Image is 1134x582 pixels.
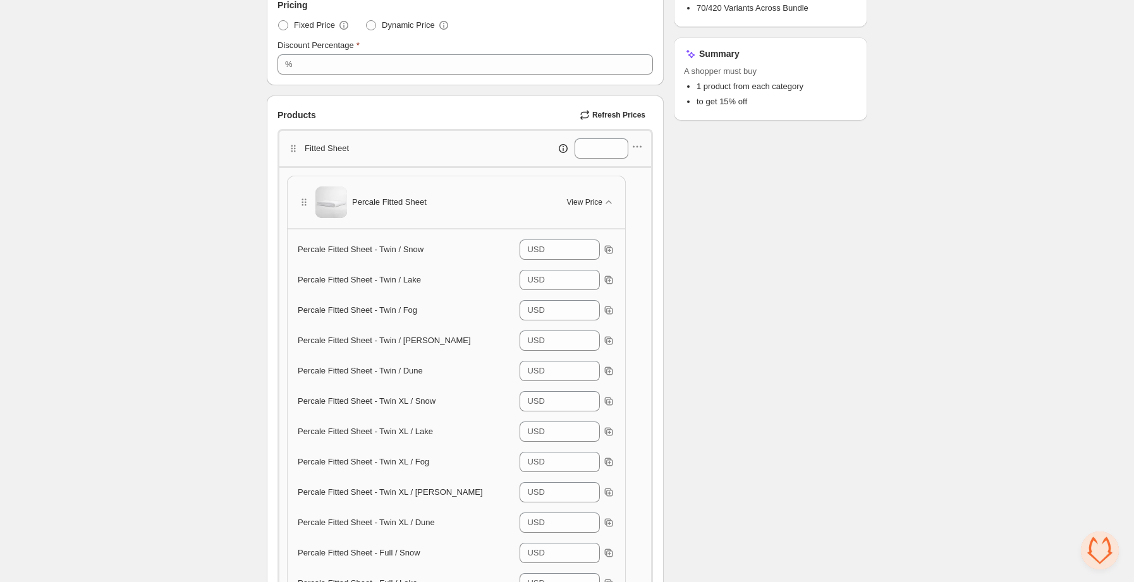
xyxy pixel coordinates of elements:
[527,395,544,408] div: USD
[697,80,857,93] li: 1 product from each category
[305,142,349,155] p: Fitted Sheet
[298,427,433,436] span: Percale Fitted Sheet - Twin XL / Lake
[527,304,544,317] div: USD
[592,110,645,120] span: Refresh Prices
[559,192,623,212] button: View Price
[699,47,740,60] h3: Summary
[298,275,421,284] span: Percale Fitted Sheet - Twin / Lake
[298,396,436,406] span: Percale Fitted Sheet - Twin XL / Snow
[352,196,427,209] span: Percale Fitted Sheet
[298,245,424,254] span: Percale Fitted Sheet - Twin / Snow
[527,516,544,529] div: USD
[527,547,544,559] div: USD
[527,365,544,377] div: USD
[298,548,420,557] span: Percale Fitted Sheet - Full / Snow
[1081,531,1119,569] a: Відкритий чат
[298,518,435,527] span: Percale Fitted Sheet - Twin XL / Dune
[697,3,808,13] span: 70/420 Variants Across Bundle
[527,456,544,468] div: USD
[527,425,544,438] div: USD
[298,366,423,375] span: Percale Fitted Sheet - Twin / Dune
[298,336,471,345] span: Percale Fitted Sheet - Twin / [PERSON_NAME]
[294,19,335,32] span: Fixed Price
[527,334,544,347] div: USD
[285,58,293,71] div: %
[315,186,347,218] img: Percale Fitted Sheet
[527,243,544,256] div: USD
[382,19,435,32] span: Dynamic Price
[277,39,360,52] label: Discount Percentage
[298,487,483,497] span: Percale Fitted Sheet - Twin XL / [PERSON_NAME]
[697,95,857,108] li: to get 15% off
[527,274,544,286] div: USD
[298,305,417,315] span: Percale Fitted Sheet - Twin / Fog
[575,106,653,124] button: Refresh Prices
[684,65,857,78] span: A shopper must buy
[277,109,316,121] span: Products
[567,197,602,207] span: View Price
[527,486,544,499] div: USD
[298,457,429,466] span: Percale Fitted Sheet - Twin XL / Fog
